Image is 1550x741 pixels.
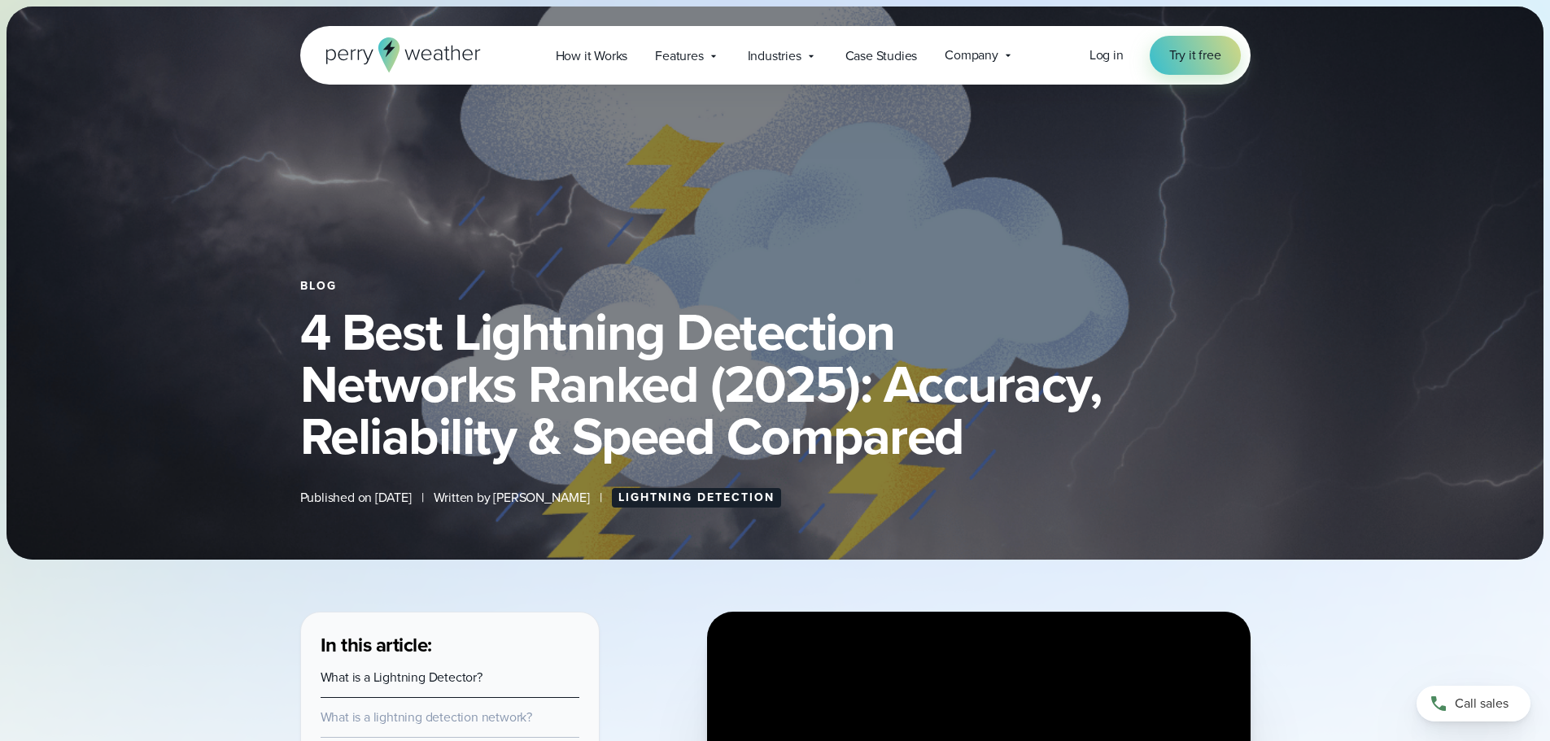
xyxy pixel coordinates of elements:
span: | [600,488,602,508]
a: Case Studies [832,39,932,72]
span: Log in [1089,46,1124,64]
span: Try it free [1169,46,1221,65]
div: Blog [300,280,1251,293]
span: Company [945,46,998,65]
span: Call sales [1455,694,1509,713]
a: Lightning Detection [612,488,781,508]
span: Case Studies [845,46,918,66]
h1: 4 Best Lightning Detection Networks Ranked (2025): Accuracy, Reliability & Speed Compared [300,306,1251,462]
span: Published on [DATE] [300,488,412,508]
a: What is a Lightning Detector? [321,668,482,687]
span: Industries [748,46,801,66]
span: Features [655,46,703,66]
a: Log in [1089,46,1124,65]
span: | [421,488,424,508]
span: How it Works [556,46,628,66]
a: What is a lightning detection network? [321,708,532,726]
a: How it Works [542,39,642,72]
a: Call sales [1417,686,1530,721]
a: Try it free [1150,36,1241,75]
h3: In this article: [321,632,579,658]
span: Written by [PERSON_NAME] [434,488,590,508]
